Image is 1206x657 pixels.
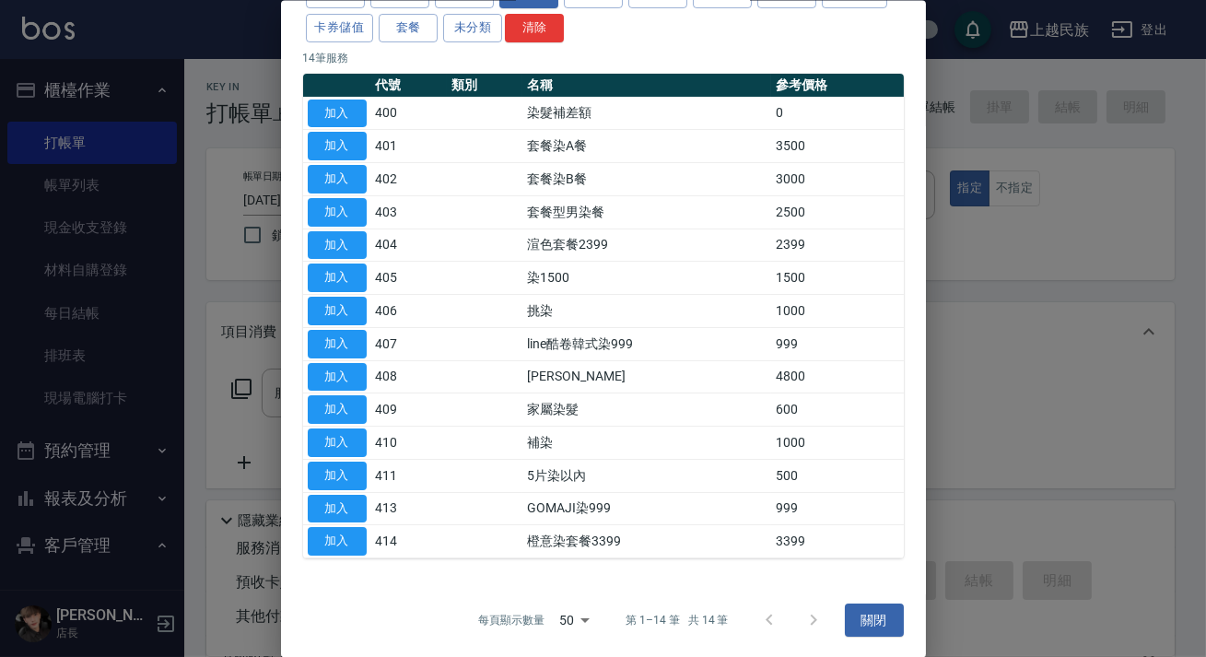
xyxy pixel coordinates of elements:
[308,494,367,522] button: 加入
[771,492,903,525] td: 999
[771,195,903,229] td: 2500
[771,129,903,162] td: 3500
[522,360,771,393] td: [PERSON_NAME]
[308,197,367,226] button: 加入
[371,73,447,97] th: 代號
[308,395,367,424] button: 加入
[771,261,903,294] td: 1500
[371,360,447,393] td: 408
[845,603,904,637] button: 關閉
[308,165,367,194] button: 加入
[771,294,903,327] td: 1000
[522,229,771,262] td: 渲色套餐2399
[522,73,771,97] th: 名稱
[771,162,903,195] td: 3000
[522,129,771,162] td: 套餐染A餐
[371,327,447,360] td: 407
[379,13,438,41] button: 套餐
[371,459,447,492] td: 411
[771,524,903,557] td: 3399
[522,294,771,327] td: 挑染
[626,612,728,628] p: 第 1–14 筆 共 14 筆
[371,426,447,459] td: 410
[522,261,771,294] td: 染1500
[308,132,367,160] button: 加入
[552,595,596,645] div: 50
[771,459,903,492] td: 500
[522,327,771,360] td: line酷卷韓式染999
[306,13,374,41] button: 卡券儲值
[308,461,367,489] button: 加入
[303,49,904,65] p: 14 筆服務
[771,426,903,459] td: 1000
[771,229,903,262] td: 2399
[771,360,903,393] td: 4800
[505,13,564,41] button: 清除
[522,459,771,492] td: 5片染以內
[522,426,771,459] td: 補染
[771,327,903,360] td: 999
[308,362,367,391] button: 加入
[371,294,447,327] td: 406
[371,195,447,229] td: 403
[371,261,447,294] td: 405
[371,97,447,130] td: 400
[371,393,447,426] td: 409
[308,264,367,292] button: 加入
[443,13,502,41] button: 未分類
[371,524,447,557] td: 414
[308,99,367,127] button: 加入
[308,527,367,556] button: 加入
[771,393,903,426] td: 600
[522,162,771,195] td: 套餐染B餐
[771,97,903,130] td: 0
[371,229,447,262] td: 404
[522,492,771,525] td: GOMAJI染999
[447,73,522,97] th: 類別
[308,428,367,457] button: 加入
[371,129,447,162] td: 401
[522,393,771,426] td: 家屬染髮
[522,97,771,130] td: 染髮補差額
[308,230,367,259] button: 加入
[371,492,447,525] td: 413
[308,329,367,358] button: 加入
[478,612,544,628] p: 每頁顯示數量
[522,524,771,557] td: 橙意染套餐3399
[371,162,447,195] td: 402
[771,73,903,97] th: 參考價格
[522,195,771,229] td: 套餐型男染餐
[308,297,367,325] button: 加入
